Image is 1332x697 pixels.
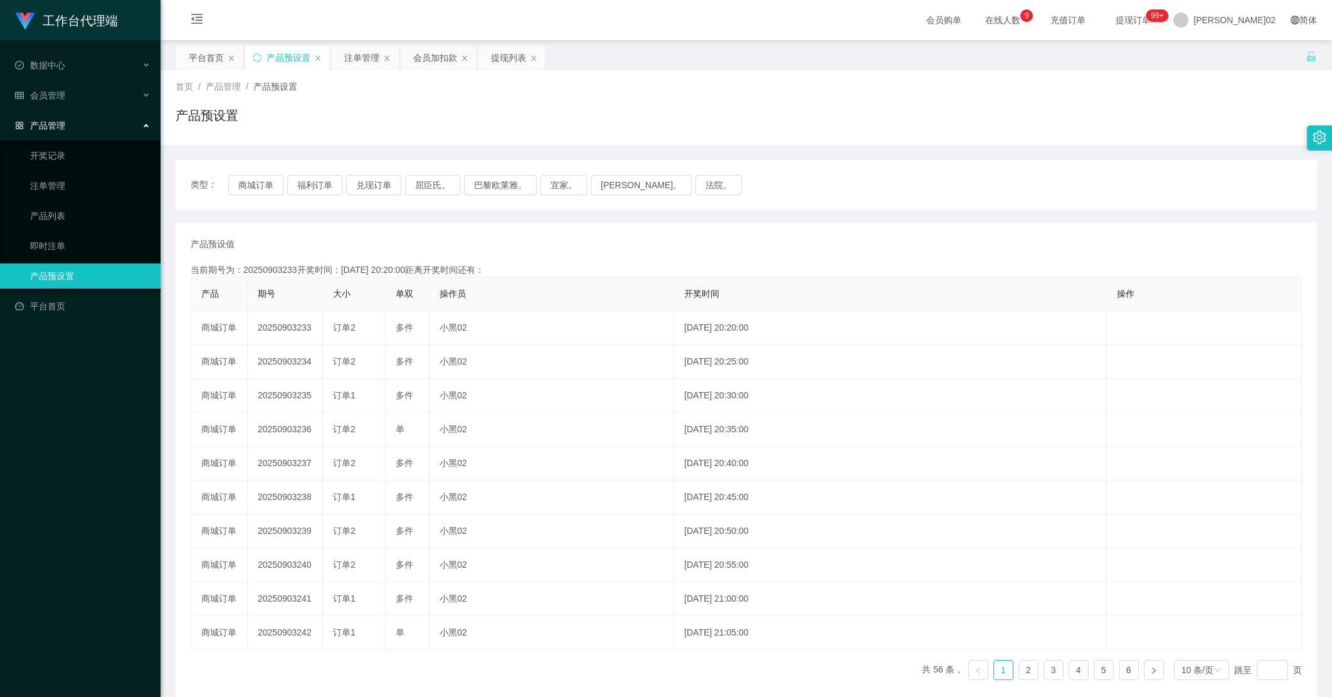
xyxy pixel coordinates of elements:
[440,289,466,299] span: 操作员
[1119,661,1138,679] a: 6
[591,175,692,195] button: [PERSON_NAME]。
[344,46,379,70] div: 注单管理
[993,660,1013,680] li: 1
[248,481,323,514] td: 20250903238
[405,175,460,195] button: 屈臣氏。
[491,46,526,70] div: 提现列表
[674,481,1107,514] td: [DATE] 20:45:00
[674,447,1107,481] td: [DATE] 20:40:00
[430,447,674,481] td: 小黑02
[333,458,356,468] span: 订单2
[333,356,356,366] span: 订单2
[430,413,674,447] td: 小黑02
[674,413,1107,447] td: [DATE] 20:35:00
[287,175,342,195] button: 福利订单
[191,481,248,514] td: 商城订单
[975,667,982,674] i: 图标：左
[43,1,118,41] h1: 工作台代理端
[248,616,323,650] td: 20250903242
[922,660,963,680] li: 共 56 条，
[1044,660,1064,680] li: 3
[1306,51,1317,62] i: 图标： 解锁
[30,203,151,228] a: 产品列表
[333,322,356,333] span: 订单2
[228,175,283,195] button: 商城订单
[430,582,674,616] td: 小黑02
[333,390,356,400] span: 订单1
[346,175,401,195] button: 兑现订单
[1018,660,1039,680] li: 2
[198,82,201,92] span: /
[30,120,65,130] font: 产品管理
[994,661,1013,679] a: 1
[191,175,228,195] span: 类型：
[191,263,1302,277] div: 当前期号为：20250903233开奖时间：[DATE] 20:20:00距离开奖时间还有：
[333,526,356,536] span: 订单2
[674,548,1107,582] td: [DATE] 20:55:00
[1094,661,1113,679] a: 5
[191,345,248,379] td: 商城订单
[248,311,323,345] td: 20250903233
[201,289,219,299] span: 产品
[191,548,248,582] td: 商城订单
[191,238,235,251] span: 产品预设值
[176,82,193,92] span: 首页
[30,263,151,289] a: 产品预设置
[30,173,151,198] a: 注单管理
[191,379,248,413] td: 商城订单
[248,514,323,548] td: 20250903239
[1291,16,1299,24] i: 图标： global
[228,55,235,62] i: 图标： 关闭
[461,55,468,62] i: 图标： 关闭
[396,390,413,400] span: 多件
[30,143,151,168] a: 开奖记录
[430,548,674,582] td: 小黑02
[985,15,1020,25] font: 在线人数
[396,322,413,333] span: 多件
[15,294,151,319] a: 图标： 仪表板平台首页
[191,616,248,650] td: 商城订单
[430,481,674,514] td: 小黑02
[1150,667,1158,674] i: 图标： 右
[15,13,35,30] img: logo.9652507e.png
[674,514,1107,548] td: [DATE] 20:50:00
[258,289,275,299] span: 期号
[333,424,356,434] span: 订单2
[267,46,310,70] div: 产品预设置
[246,82,248,92] span: /
[430,616,674,650] td: 小黑02
[1025,9,1029,22] p: 9
[1116,15,1151,25] font: 提现订单
[530,55,537,62] i: 图标： 关闭
[333,560,356,570] span: 订单2
[396,526,413,536] span: 多件
[383,55,391,62] i: 图标： 关闭
[253,82,297,92] span: 产品预设置
[191,514,248,548] td: 商城订单
[15,15,118,25] a: 工作台代理端
[248,345,323,379] td: 20250903234
[430,345,674,379] td: 小黑02
[396,492,413,502] span: 多件
[1069,661,1088,679] a: 4
[674,311,1107,345] td: [DATE] 20:20:00
[1181,661,1213,679] div: 10 条/页
[30,60,65,70] font: 数据中心
[674,345,1107,379] td: [DATE] 20:25:00
[333,492,356,502] span: 订单1
[396,289,413,299] span: 单双
[248,413,323,447] td: 20250903236
[314,55,322,62] i: 图标： 关闭
[695,175,742,195] button: 法院。
[541,175,587,195] button: 宜家。
[248,548,323,582] td: 20250903240
[189,46,224,70] div: 平台首页
[396,458,413,468] span: 多件
[674,616,1107,650] td: [DATE] 21:05:00
[191,311,248,345] td: 商城订单
[206,82,241,92] span: 产品管理
[191,447,248,481] td: 商城订单
[1020,9,1033,22] sup: 9
[396,424,404,434] span: 单
[30,233,151,258] a: 即时注单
